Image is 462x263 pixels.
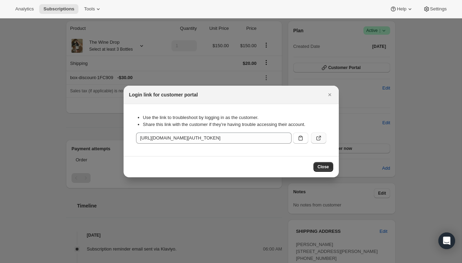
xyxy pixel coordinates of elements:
[318,164,329,170] span: Close
[15,6,34,12] span: Analytics
[438,232,455,249] div: Open Intercom Messenger
[80,4,106,14] button: Tools
[84,6,95,12] span: Tools
[143,114,326,121] li: Use the link to troubleshoot by logging in as the customer.
[129,91,198,98] h2: Login link for customer portal
[11,4,38,14] button: Analytics
[325,90,335,100] button: Close
[313,162,333,172] button: Close
[43,6,74,12] span: Subscriptions
[397,6,406,12] span: Help
[39,4,78,14] button: Subscriptions
[419,4,451,14] button: Settings
[386,4,417,14] button: Help
[143,121,326,128] li: Share this link with the customer if they’re having trouble accessing their account.
[430,6,447,12] span: Settings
